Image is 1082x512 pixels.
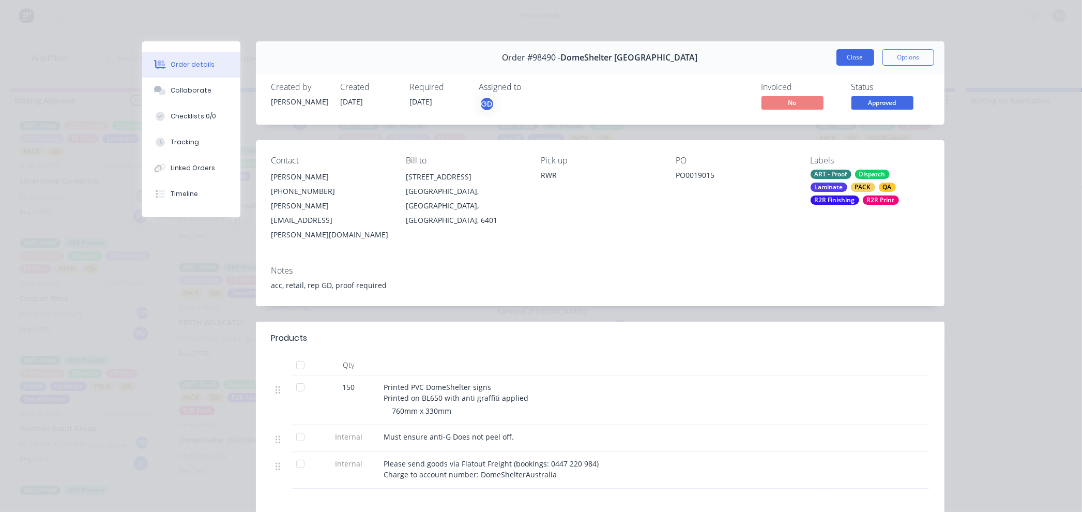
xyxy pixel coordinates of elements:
[851,183,875,192] div: PACK
[410,97,433,107] span: [DATE]
[271,156,390,165] div: Contact
[879,183,896,192] div: QA
[863,195,899,205] div: R2R Print
[142,52,240,78] button: Order details
[811,156,929,165] div: Labels
[676,170,794,184] div: PO0019015
[811,195,859,205] div: R2R Finishing
[271,184,390,199] div: [PHONE_NUMBER]
[811,170,851,179] div: ART - Proof
[851,96,913,109] span: Approved
[836,49,874,66] button: Close
[322,458,376,469] span: Internal
[541,156,659,165] div: Pick up
[271,96,328,107] div: [PERSON_NAME]
[171,86,211,95] div: Collaborate
[171,112,216,121] div: Checklists 0/0
[384,459,601,479] span: Please send goods via Flatout Freight (bookings: 0447 220 984) Charge to account number: DomeShel...
[142,155,240,181] button: Linked Orders
[761,82,839,92] div: Invoiced
[318,355,380,375] div: Qty
[271,82,328,92] div: Created by
[142,181,240,207] button: Timeline
[171,138,199,147] div: Tracking
[392,406,452,416] span: 760mm x 330mm
[855,170,890,179] div: Dispatch
[171,60,215,69] div: Order details
[851,82,929,92] div: Status
[761,96,824,109] span: No
[502,53,561,63] span: Order #98490 -
[142,129,240,155] button: Tracking
[851,96,913,112] button: Approved
[322,431,376,442] span: Internal
[561,53,698,63] span: DomeShelter [GEOGRAPHIC_DATA]
[479,82,583,92] div: Assigned to
[341,97,363,107] span: [DATE]
[341,82,398,92] div: Created
[171,189,198,199] div: Timeline
[271,170,390,184] div: [PERSON_NAME]
[142,103,240,129] button: Checklists 0/0
[271,332,308,344] div: Products
[271,170,390,242] div: [PERSON_NAME][PHONE_NUMBER][PERSON_NAME][EMAIL_ADDRESS][PERSON_NAME][DOMAIN_NAME]
[343,382,355,393] span: 150
[384,432,514,442] span: Must ensure anti-G Does not peel off.
[406,156,524,165] div: Bill to
[479,96,495,112] button: GD
[384,382,529,403] span: Printed PVC DomeShelter signs Printed on BL650 with anti graffiti applied
[882,49,934,66] button: Options
[171,163,215,173] div: Linked Orders
[271,280,929,291] div: acc, retail, rep GD, proof required
[271,266,929,276] div: Notes
[406,170,524,184] div: [STREET_ADDRESS]
[541,170,659,180] div: RWR
[406,170,524,228] div: [STREET_ADDRESS][GEOGRAPHIC_DATA], [GEOGRAPHIC_DATA], [GEOGRAPHIC_DATA], 6401
[676,156,794,165] div: PO
[811,183,847,192] div: Laminate
[271,199,390,242] div: [PERSON_NAME][EMAIL_ADDRESS][PERSON_NAME][DOMAIN_NAME]
[142,78,240,103] button: Collaborate
[406,184,524,228] div: [GEOGRAPHIC_DATA], [GEOGRAPHIC_DATA], [GEOGRAPHIC_DATA], 6401
[410,82,467,92] div: Required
